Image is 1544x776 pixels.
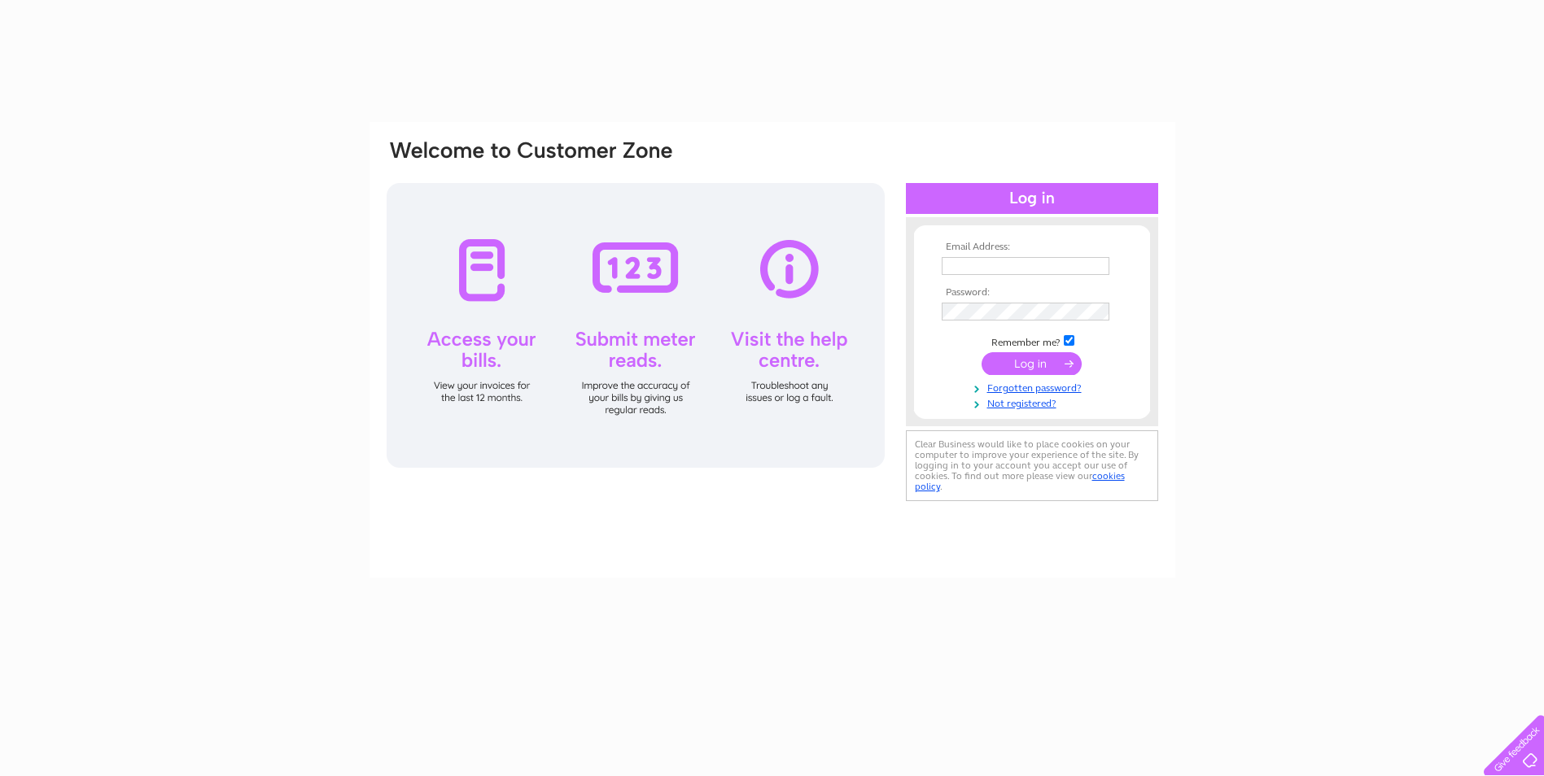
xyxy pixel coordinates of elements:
[915,470,1125,492] a: cookies policy
[938,287,1126,299] th: Password:
[942,379,1126,395] a: Forgotten password?
[906,430,1158,501] div: Clear Business would like to place cookies on your computer to improve your experience of the sit...
[938,333,1126,349] td: Remember me?
[938,242,1126,253] th: Email Address:
[942,395,1126,410] a: Not registered?
[982,352,1082,375] input: Submit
